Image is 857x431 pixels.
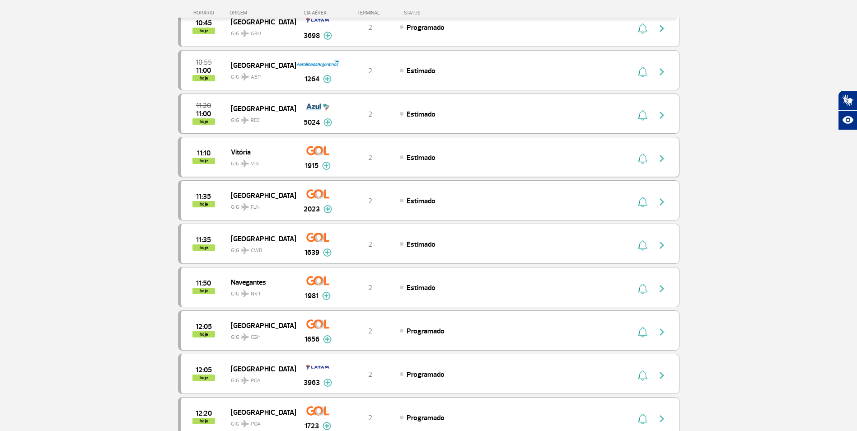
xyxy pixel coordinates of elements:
[231,319,289,331] span: [GEOGRAPHIC_DATA]
[196,111,211,117] span: 2025-08-27 11:00:00
[192,118,215,125] span: hoje
[368,153,372,162] span: 2
[231,103,289,114] span: [GEOGRAPHIC_DATA]
[192,28,215,34] span: hoje
[304,74,319,84] span: 1264
[231,233,289,244] span: [GEOGRAPHIC_DATA]
[231,155,289,168] span: GIG
[251,160,259,168] span: VIX
[231,59,289,71] span: [GEOGRAPHIC_DATA]
[251,420,261,428] span: POA
[304,117,320,128] span: 5024
[241,203,249,211] img: destiny_airplane.svg
[305,160,318,171] span: 1915
[407,283,436,292] span: Estimado
[638,153,647,164] img: sino-painel-voo.svg
[181,10,230,16] div: HORÁRIO
[656,197,667,207] img: seta-direita-painel-voo.svg
[192,158,215,164] span: hoje
[638,110,647,121] img: sino-painel-voo.svg
[323,75,332,83] img: mais-info-painel-voo.svg
[251,30,261,38] span: GRU
[368,413,372,422] span: 2
[638,23,647,34] img: sino-painel-voo.svg
[251,203,260,211] span: FLN
[231,189,289,201] span: [GEOGRAPHIC_DATA]
[656,153,667,164] img: seta-direita-painel-voo.svg
[231,242,289,255] span: GIG
[341,10,399,16] div: TERMINAL
[656,413,667,424] img: seta-direita-painel-voo.svg
[231,146,289,158] span: Vitória
[241,377,249,384] img: destiny_airplane.svg
[241,30,249,37] img: destiny_airplane.svg
[638,413,647,424] img: sino-painel-voo.svg
[231,415,289,428] span: GIG
[231,68,289,81] span: GIG
[656,370,667,381] img: seta-direita-painel-voo.svg
[838,110,857,130] button: Abrir recursos assistivos.
[638,370,647,381] img: sino-painel-voo.svg
[638,240,647,251] img: sino-painel-voo.svg
[368,283,372,292] span: 2
[407,23,445,32] span: Programado
[368,110,372,119] span: 2
[196,280,211,286] span: 2025-08-27 11:50:00
[656,66,667,77] img: seta-direita-painel-voo.svg
[656,283,667,294] img: seta-direita-painel-voo.svg
[231,363,289,375] span: [GEOGRAPHIC_DATA]
[656,110,667,121] img: seta-direita-painel-voo.svg
[407,370,445,379] span: Programado
[407,153,436,162] span: Estimado
[368,327,372,336] span: 2
[407,327,445,336] span: Programado
[192,375,215,381] span: hoje
[251,377,261,385] span: POA
[192,201,215,207] span: hoje
[304,30,320,41] span: 3698
[323,205,332,213] img: mais-info-painel-voo.svg
[196,67,211,74] span: 2025-08-27 11:00:00
[196,103,211,109] span: 2025-08-27 11:20:00
[838,90,857,110] button: Abrir tradutor de língua de sinais.
[241,290,249,297] img: destiny_airplane.svg
[241,247,249,254] img: destiny_airplane.svg
[638,283,647,294] img: sino-painel-voo.svg
[407,240,436,249] span: Estimado
[241,420,249,427] img: destiny_airplane.svg
[231,285,289,298] span: GIG
[656,240,667,251] img: seta-direita-painel-voo.svg
[838,90,857,130] div: Plugin de acessibilidade da Hand Talk.
[322,162,331,170] img: mais-info-painel-voo.svg
[241,73,249,80] img: destiny_airplane.svg
[407,413,445,422] span: Programado
[192,75,215,81] span: hoje
[407,66,436,75] span: Estimado
[196,59,212,66] span: 2025-08-27 10:55:00
[231,276,289,288] span: Navegantes
[638,66,647,77] img: sino-painel-voo.svg
[192,418,215,424] span: hoje
[231,112,289,125] span: GIG
[638,197,647,207] img: sino-painel-voo.svg
[241,333,249,341] img: destiny_airplane.svg
[407,197,436,206] span: Estimado
[196,367,212,373] span: 2025-08-27 12:05:00
[241,160,249,167] img: destiny_airplane.svg
[656,327,667,337] img: seta-direita-painel-voo.svg
[229,10,295,16] div: ORIGEM
[368,240,372,249] span: 2
[368,66,372,75] span: 2
[323,422,331,430] img: mais-info-painel-voo.svg
[196,237,211,243] span: 2025-08-27 11:35:00
[323,248,332,257] img: mais-info-painel-voo.svg
[192,288,215,294] span: hoje
[323,379,332,387] img: mais-info-painel-voo.svg
[323,335,332,343] img: mais-info-painel-voo.svg
[251,117,260,125] span: REC
[196,20,212,26] span: 2025-08-27 10:45:00
[251,333,261,342] span: CGH
[251,290,261,298] span: NVT
[407,110,436,119] span: Estimado
[304,377,320,388] span: 3963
